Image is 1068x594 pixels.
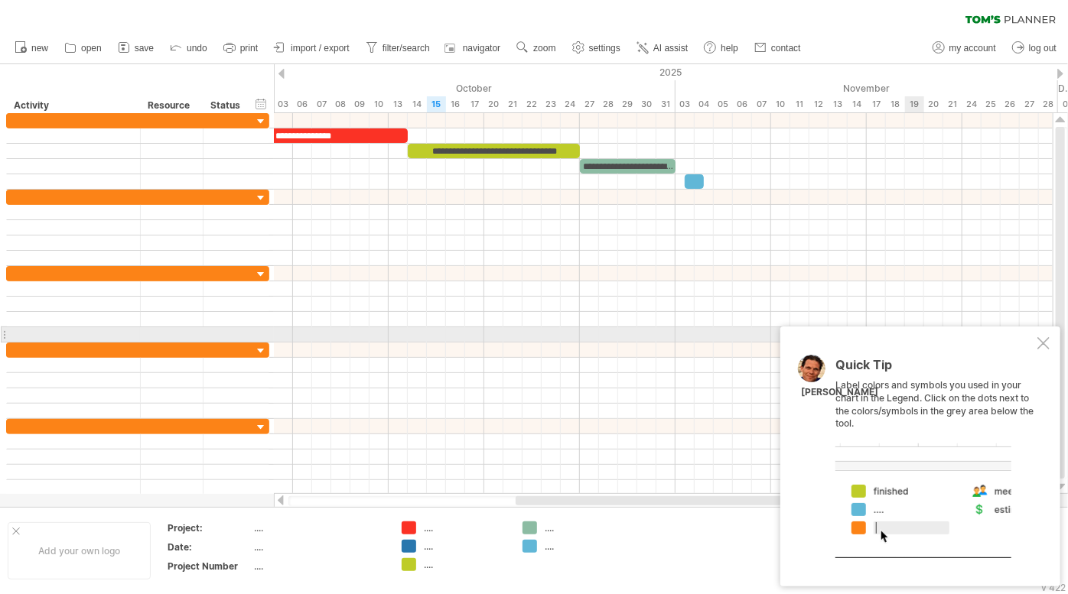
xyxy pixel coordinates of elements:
a: undo [166,38,212,58]
div: Wednesday, 12 November 2025 [809,96,829,112]
div: Status [210,98,244,113]
div: Friday, 7 November 2025 [752,96,771,112]
div: Tuesday, 7 October 2025 [312,96,331,112]
div: Wednesday, 19 November 2025 [905,96,924,112]
div: Friday, 24 October 2025 [561,96,580,112]
span: open [81,43,102,54]
a: log out [1008,38,1061,58]
span: undo [187,43,207,54]
div: Friday, 31 October 2025 [656,96,676,112]
div: Tuesday, 11 November 2025 [790,96,809,112]
span: AI assist [653,43,688,54]
div: Activity [14,98,132,113]
span: save [135,43,154,54]
a: navigator [442,38,505,58]
div: Tuesday, 4 November 2025 [695,96,714,112]
a: print [220,38,262,58]
div: Monday, 3 November 2025 [676,96,695,112]
div: Wednesday, 22 October 2025 [523,96,542,112]
div: Tuesday, 28 October 2025 [599,96,618,112]
div: [PERSON_NAME] [801,386,878,399]
div: .... [424,521,507,534]
div: Monday, 27 October 2025 [580,96,599,112]
div: Tuesday, 14 October 2025 [408,96,427,112]
div: Wednesday, 29 October 2025 [618,96,637,112]
div: Monday, 10 November 2025 [771,96,790,112]
div: Wednesday, 5 November 2025 [714,96,733,112]
div: Friday, 3 October 2025 [274,96,293,112]
div: Thursday, 9 October 2025 [350,96,370,112]
span: contact [771,43,801,54]
div: Thursday, 20 November 2025 [924,96,943,112]
a: my account [929,38,1001,58]
span: new [31,43,48,54]
div: .... [255,540,383,553]
a: help [700,38,743,58]
div: Project: [168,521,252,534]
div: Wednesday, 26 November 2025 [1001,96,1020,112]
div: Thursday, 23 October 2025 [542,96,561,112]
span: print [240,43,258,54]
div: Tuesday, 18 November 2025 [886,96,905,112]
a: contact [751,38,806,58]
div: .... [255,560,383,573]
div: .... [545,521,628,534]
div: Wednesday, 15 October 2025 [427,96,446,112]
div: November 2025 [676,80,1058,96]
span: log out [1029,43,1057,54]
div: Thursday, 6 November 2025 [733,96,752,112]
div: Monday, 6 October 2025 [293,96,312,112]
div: October 2025 [236,80,676,96]
div: Monday, 17 November 2025 [867,96,886,112]
a: zoom [513,38,560,58]
div: Friday, 17 October 2025 [465,96,484,112]
div: Monday, 20 October 2025 [484,96,503,112]
div: Project Number [168,560,252,573]
div: Friday, 21 November 2025 [943,96,962,112]
div: Date: [168,540,252,553]
span: my account [949,43,996,54]
div: Monday, 13 October 2025 [389,96,408,112]
div: Label colors and symbols you used in your chart in the Legend. Click on the dots next to the colo... [835,359,1034,558]
a: filter/search [362,38,435,58]
span: settings [589,43,620,54]
div: Thursday, 27 November 2025 [1020,96,1039,112]
div: v 422 [1041,582,1066,593]
div: Thursday, 16 October 2025 [446,96,465,112]
div: Monday, 24 November 2025 [962,96,982,112]
span: import / export [291,43,350,54]
span: zoom [533,43,555,54]
div: Friday, 10 October 2025 [370,96,389,112]
a: settings [568,38,625,58]
div: .... [424,540,507,553]
a: open [60,38,106,58]
a: import / export [270,38,354,58]
div: Tuesday, 21 October 2025 [503,96,523,112]
a: save [114,38,158,58]
div: Add your own logo [8,522,151,579]
div: Friday, 28 November 2025 [1039,96,1058,112]
div: Thursday, 30 October 2025 [637,96,656,112]
span: help [721,43,738,54]
span: navigator [463,43,500,54]
div: Resource [148,98,194,113]
div: Thursday, 13 November 2025 [829,96,848,112]
div: Tuesday, 25 November 2025 [982,96,1001,112]
a: AI assist [633,38,692,58]
a: new [11,38,53,58]
span: filter/search [383,43,430,54]
div: Wednesday, 8 October 2025 [331,96,350,112]
div: .... [424,558,507,571]
div: .... [255,521,383,534]
div: Friday, 14 November 2025 [848,96,867,112]
div: .... [545,540,628,553]
div: Quick Tip [835,359,1034,379]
